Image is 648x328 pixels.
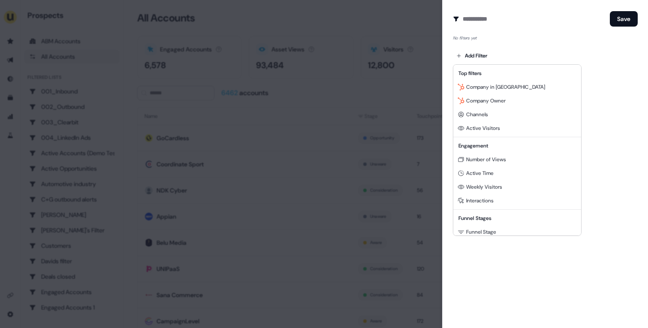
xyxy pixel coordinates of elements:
[453,64,582,236] div: Add Filter
[466,97,506,104] span: Company Owner
[466,229,496,235] span: Funnel Stage
[455,211,579,225] div: Funnel Stages
[455,66,579,80] div: Top filters
[455,139,579,153] div: Engagement
[466,156,506,163] span: Number of Views
[466,170,494,177] span: Active Time
[466,197,494,204] span: Interactions
[466,125,500,132] span: Active Visitors
[466,184,502,190] span: Weekly Visitors
[466,84,545,90] span: Company in [GEOGRAPHIC_DATA]
[466,111,488,118] span: Channels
